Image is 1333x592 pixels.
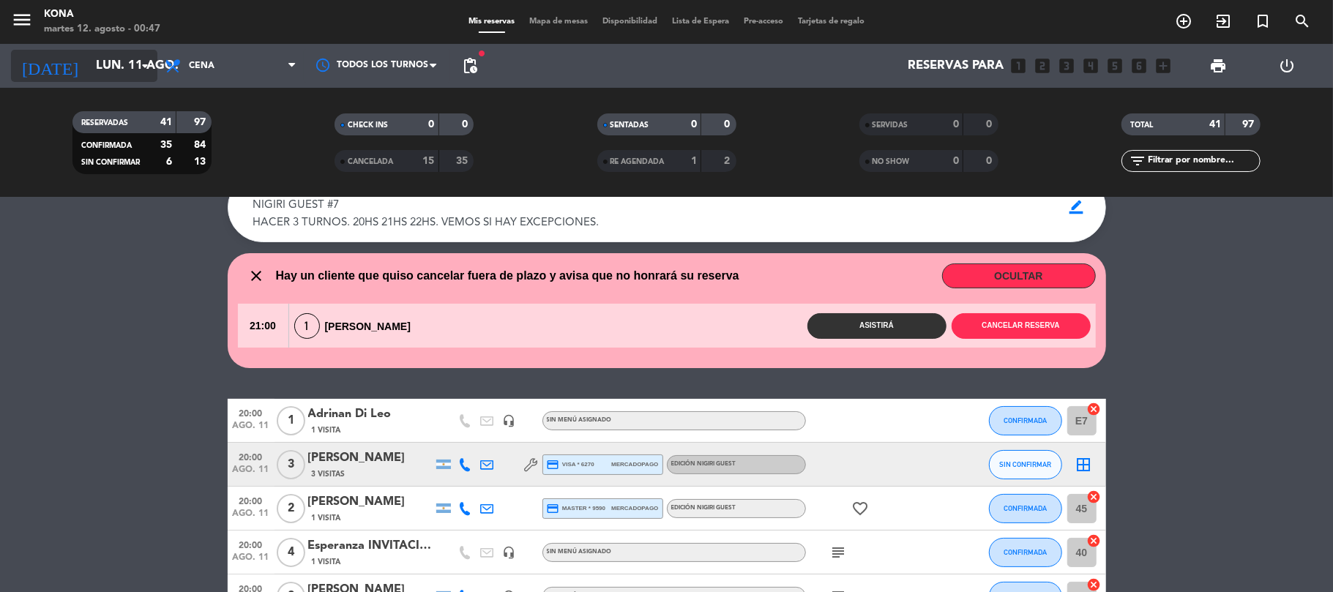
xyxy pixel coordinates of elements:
[1062,193,1091,221] span: border_color
[595,18,665,26] span: Disponibilidad
[233,492,269,509] span: 20:00
[423,156,435,166] strong: 15
[248,267,266,285] i: close
[44,22,160,37] div: martes 12. agosto - 00:47
[11,50,89,82] i: [DATE]
[308,536,433,555] div: Esperanza INVITACION
[461,18,522,26] span: Mis reservas
[312,468,346,480] span: 3 Visitas
[522,18,595,26] span: Mapa de mesas
[1209,57,1227,75] span: print
[989,450,1062,479] button: SIN CONFIRMAR
[81,159,140,166] span: SIN CONFIRMAR
[289,313,424,339] div: [PERSON_NAME]
[277,450,305,479] span: 3
[11,9,33,36] button: menu
[1087,533,1102,548] i: cancel
[611,503,658,513] span: mercadopago
[160,140,172,150] strong: 35
[312,424,341,436] span: 1 Visita
[348,158,393,165] span: CANCELADA
[233,465,269,482] span: ago. 11
[238,304,288,348] span: 21:00
[671,505,736,511] span: EDICIÓN NIGIRI GUEST
[233,404,269,421] span: 20:00
[1146,153,1260,169] input: Filtrar por nombre...
[807,313,946,339] button: Asistirá
[1175,12,1192,30] i: add_circle_outline
[189,61,214,71] span: Cena
[724,119,733,130] strong: 0
[1154,56,1173,75] i: add_box
[989,494,1062,523] button: CONFIRMADA
[1087,402,1102,416] i: cancel
[1252,44,1322,88] div: LOG OUT
[611,121,649,129] span: SENTADAS
[547,458,560,471] i: credit_card
[691,119,697,130] strong: 0
[986,119,995,130] strong: 0
[477,49,486,58] span: fiber_manual_record
[308,492,433,512] div: [PERSON_NAME]
[462,119,471,130] strong: 0
[308,405,433,424] div: Adrinan Di Leo
[736,18,791,26] span: Pre-acceso
[1130,121,1153,129] span: TOTAL
[1009,56,1028,75] i: looks_one
[547,549,612,555] span: Sin menú asignado
[724,156,733,166] strong: 2
[233,421,269,438] span: ago. 11
[277,494,305,523] span: 2
[233,552,269,569] span: ago. 11
[952,313,1091,339] button: Cancelar reserva
[503,414,516,427] i: headset_mic
[1106,56,1125,75] i: looks_5
[166,157,172,167] strong: 6
[136,57,154,75] i: arrow_drop_down
[160,117,172,127] strong: 41
[1209,119,1221,130] strong: 41
[1130,56,1149,75] i: looks_6
[1242,119,1257,130] strong: 97
[1004,416,1047,424] span: CONFIRMADA
[830,544,848,561] i: subject
[429,119,435,130] strong: 0
[277,406,305,435] span: 1
[671,461,736,467] span: EDICIÓN NIGIRI GUEST
[1254,12,1272,30] i: turned_in_not
[503,546,516,559] i: headset_mic
[44,7,160,22] div: Kona
[456,156,471,166] strong: 35
[989,406,1062,435] button: CONFIRMADA
[1087,490,1102,504] i: cancel
[233,448,269,465] span: 20:00
[547,502,560,515] i: credit_card
[308,449,433,468] div: [PERSON_NAME]
[989,538,1062,567] button: CONFIRMADA
[233,536,269,552] span: 20:00
[691,156,697,166] strong: 1
[233,509,269,525] span: ago. 11
[1214,12,1232,30] i: exit_to_app
[1004,504,1047,512] span: CONFIRMADA
[665,18,736,26] span: Lista de Espera
[547,458,594,471] span: visa * 6270
[1129,152,1146,170] i: filter_list
[194,157,209,167] strong: 13
[194,117,209,127] strong: 97
[1034,56,1053,75] i: looks_two
[611,460,658,469] span: mercadopago
[11,9,33,31] i: menu
[942,263,1096,289] button: OCULTAR
[986,156,995,166] strong: 0
[953,119,959,130] strong: 0
[276,266,739,285] span: Hay un cliente que quiso cancelar fuera de plazo y avisa que no honrará su reserva
[873,121,908,129] span: SERVIDAS
[999,460,1051,468] span: SIN CONFIRMAR
[277,538,305,567] span: 4
[461,57,479,75] span: pending_actions
[312,556,341,568] span: 1 Visita
[547,502,606,515] span: master * 9590
[547,417,612,423] span: Sin menú asignado
[1082,56,1101,75] i: looks_4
